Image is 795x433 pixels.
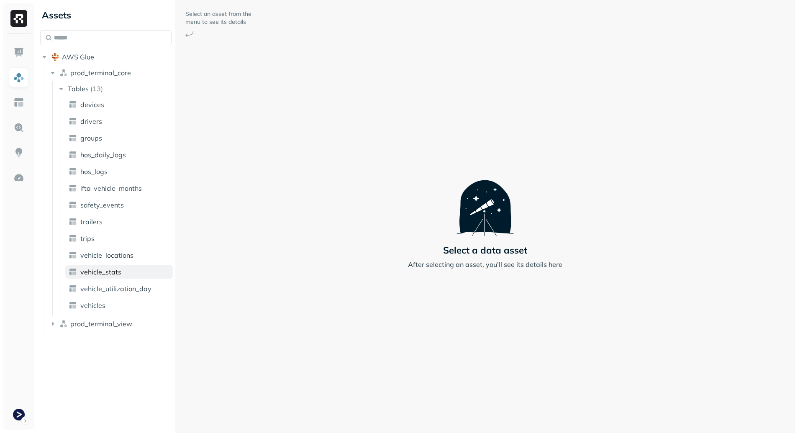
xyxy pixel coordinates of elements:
[69,117,77,126] img: table
[69,301,77,310] img: table
[49,317,172,331] button: prod_terminal_view
[69,167,77,176] img: table
[69,284,77,293] img: table
[65,98,173,111] a: devices
[69,151,77,159] img: table
[70,320,132,328] span: prod_terminal_view
[65,148,173,161] a: hos_daily_logs
[80,100,104,109] span: devices
[80,301,105,310] span: vehicles
[69,134,77,142] img: table
[80,218,103,226] span: trailers
[13,172,24,183] img: Optimization
[80,117,102,126] span: drivers
[80,268,121,276] span: vehicle_stats
[65,265,173,279] a: vehicle_stats
[13,47,24,58] img: Dashboard
[51,53,59,61] img: root
[13,122,24,133] img: Query Explorer
[69,184,77,192] img: table
[80,251,133,259] span: vehicle_locations
[80,184,142,192] span: ifta_vehicle_months
[90,85,103,93] p: ( 13 )
[13,147,24,158] img: Insights
[408,259,562,269] p: After selecting an asset, you’ll see its details here
[13,72,24,83] img: Assets
[13,97,24,108] img: Asset Explorer
[68,85,89,93] span: Tables
[40,50,172,64] button: AWS Glue
[59,69,68,77] img: namespace
[69,268,77,276] img: table
[443,244,527,256] p: Select a data asset
[80,151,126,159] span: hos_daily_logs
[80,201,124,209] span: safety_events
[65,198,173,212] a: safety_events
[65,282,173,295] a: vehicle_utilization_day
[65,249,173,262] a: vehicle_locations
[65,182,173,195] a: ifta_vehicle_months
[456,164,514,236] img: Telescope
[65,232,173,245] a: trips
[62,53,94,61] span: AWS Glue
[80,284,151,293] span: vehicle_utilization_day
[65,165,173,178] a: hos_logs
[69,201,77,209] img: table
[57,82,172,95] button: Tables(13)
[69,100,77,109] img: table
[59,320,68,328] img: namespace
[13,409,25,420] img: Terminal
[185,31,194,37] img: Arrow
[80,234,95,243] span: trips
[70,69,131,77] span: prod_terminal_core
[40,8,172,22] div: Assets
[65,131,173,145] a: groups
[65,299,173,312] a: vehicles
[69,234,77,243] img: table
[80,134,102,142] span: groups
[69,218,77,226] img: table
[10,10,27,27] img: Ryft
[49,66,172,79] button: prod_terminal_core
[65,215,173,228] a: trailers
[69,251,77,259] img: table
[185,10,252,26] p: Select an asset from the menu to see its details
[80,167,108,176] span: hos_logs
[65,115,173,128] a: drivers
